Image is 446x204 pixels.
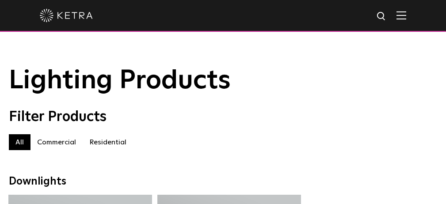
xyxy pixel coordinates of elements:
[9,175,437,188] div: Downlights
[9,134,30,150] label: All
[83,134,133,150] label: Residential
[376,11,387,22] img: search icon
[396,11,406,19] img: Hamburger%20Nav.svg
[30,134,83,150] label: Commercial
[9,68,231,94] span: Lighting Products
[9,109,437,125] div: Filter Products
[40,9,93,22] img: ketra-logo-2019-white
